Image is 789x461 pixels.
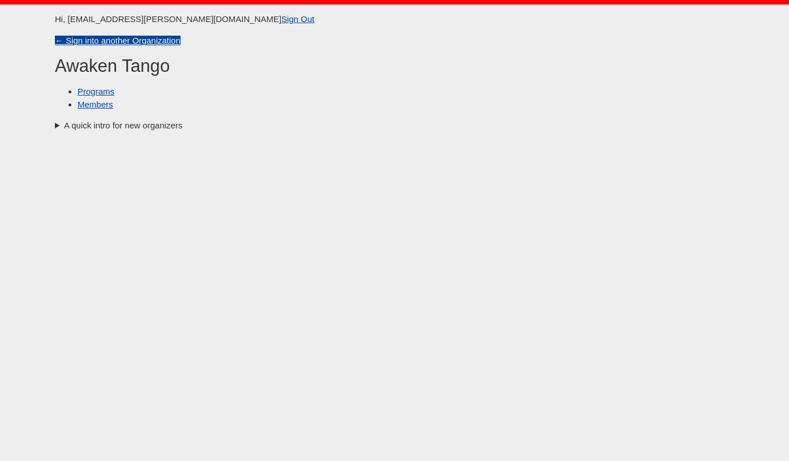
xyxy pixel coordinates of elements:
[55,119,734,132] summary: A quick intro for new organizers
[55,56,734,76] h2: Awaken Tango
[78,100,113,109] a: Members
[281,14,314,24] a: Sign Out
[55,36,181,45] a: ← Sign into another Organization
[55,13,734,26] p: Hi, [EMAIL_ADDRESS][PERSON_NAME][DOMAIN_NAME]
[78,87,114,96] a: Programs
